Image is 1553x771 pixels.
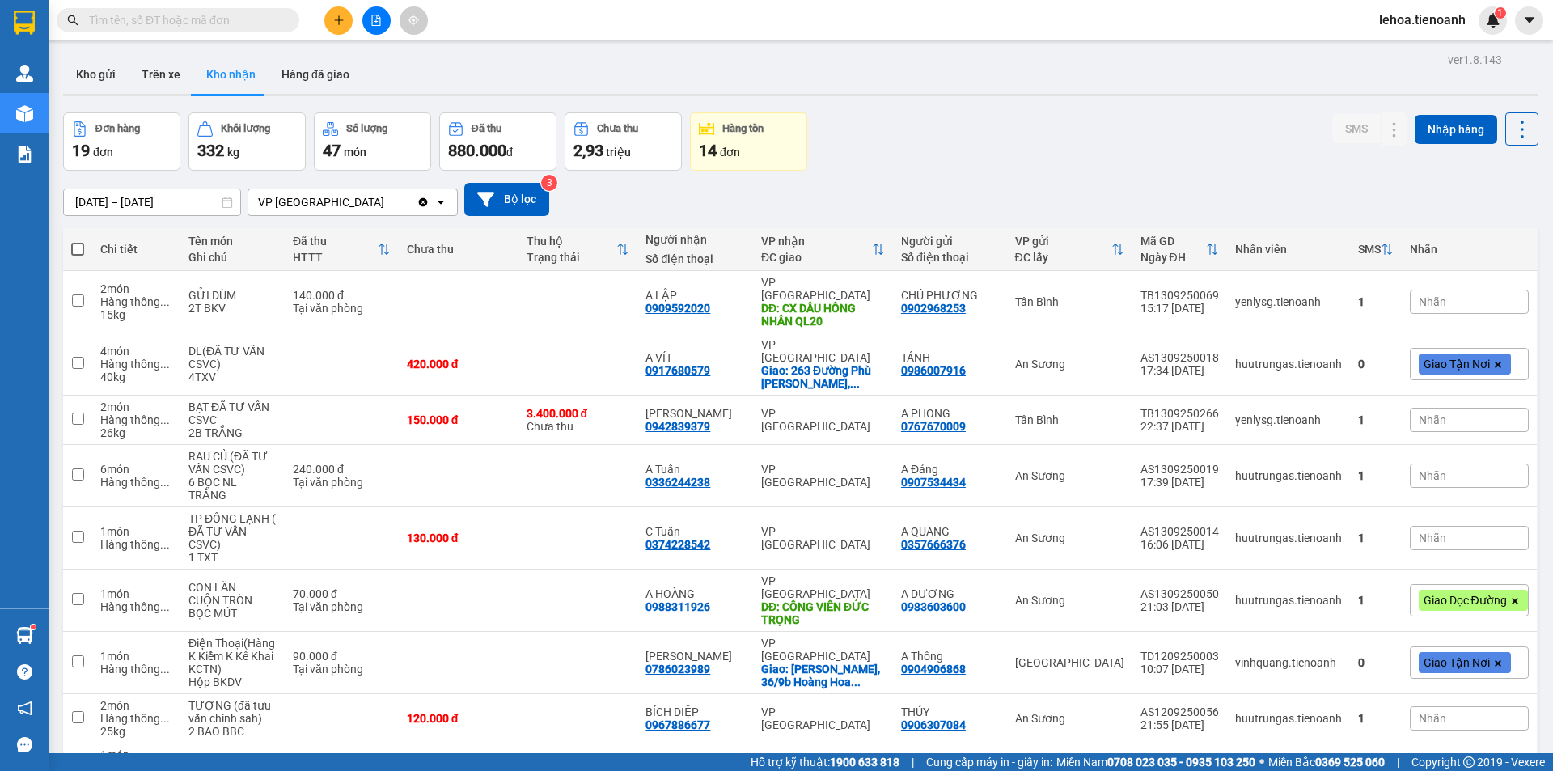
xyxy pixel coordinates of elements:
[1235,469,1342,482] div: huutrungas.tienoanh
[439,112,556,171] button: Đã thu880.000đ
[1495,7,1506,19] sup: 1
[1056,753,1255,771] span: Miền Nam
[1419,712,1446,725] span: Nhãn
[17,701,32,716] span: notification
[901,525,999,538] div: A QUANG
[1015,532,1124,544] div: An Sương
[1132,228,1227,271] th: Toggle SortBy
[16,65,33,82] img: warehouse-icon
[645,233,745,246] div: Người nhận
[1015,358,1124,371] div: An Sương
[370,15,382,26] span: file-add
[751,753,899,771] span: Hỗ trợ kỹ thuật:
[645,407,745,420] div: TRẦN NGUYỄN
[100,538,172,551] div: Hàng thông thường
[324,6,353,35] button: plus
[573,141,603,160] span: 2,93
[1424,593,1507,608] span: Giao Dọc Đường
[221,123,270,134] div: Khối lượng
[1235,532,1342,544] div: huutrungas.tienoanh
[1358,358,1394,371] div: 0
[926,753,1052,771] span: Cung cấp máy in - giấy in:
[188,112,306,171] button: Khối lượng332kg
[1358,532,1394,544] div: 1
[160,663,170,676] span: ...
[160,476,170,489] span: ...
[761,235,872,248] div: VP nhận
[89,11,280,29] input: Tìm tên, số ĐT hoặc mã đơn
[64,189,240,215] input: Select a date range.
[93,146,113,159] span: đơn
[293,302,391,315] div: Tại văn phòng
[901,587,999,600] div: A DƯƠNG
[761,251,872,264] div: ĐC giao
[16,146,33,163] img: solution-icon
[1235,358,1342,371] div: huutrungas.tienoanh
[830,756,899,769] strong: 1900 633 818
[100,308,172,321] div: 15 kg
[100,699,172,712] div: 2 món
[1140,302,1219,315] div: 15:17 [DATE]
[901,600,966,613] div: 0983603600
[407,243,510,256] div: Chưa thu
[269,55,362,94] button: Hàng đã giao
[541,175,557,191] sup: 3
[645,650,745,663] div: Minh Anh
[100,476,172,489] div: Hàng thông thường
[527,407,630,433] div: Chưa thu
[1235,243,1342,256] div: Nhân viên
[1015,413,1124,426] div: Tân Bình
[160,600,170,613] span: ...
[901,705,999,718] div: THÚY
[645,351,745,364] div: A VÍT
[1015,712,1124,725] div: An Sương
[851,676,861,688] span: ...
[188,400,277,426] div: BẠT ĐÃ TƯ VẤN CSVC
[901,663,966,676] div: 0904906868
[1259,759,1264,765] span: ⚪️
[293,251,378,264] div: HTTT
[344,146,366,159] span: món
[1015,594,1124,607] div: An Sương
[227,146,239,159] span: kg
[901,463,999,476] div: A Đảng
[100,295,172,308] div: Hàng thông thường
[407,532,510,544] div: 130.000 đ
[1140,351,1219,364] div: AS1309250018
[850,377,860,390] span: ...
[1140,364,1219,377] div: 17:34 [DATE]
[1424,655,1490,670] span: Giao Tận Nơi
[417,196,430,209] svg: Clear value
[100,525,172,538] div: 1 món
[901,476,966,489] div: 0907534434
[901,364,966,377] div: 0986007916
[188,725,277,738] div: 2 BAO BBC
[323,141,341,160] span: 47
[100,282,172,295] div: 2 món
[386,194,387,210] input: Selected VP Đà Lạt.
[14,11,35,35] img: logo-vxr
[293,463,391,476] div: 240.000 đ
[160,358,170,371] span: ...
[527,235,617,248] div: Thu hộ
[761,574,885,600] div: VP [GEOGRAPHIC_DATA]
[188,251,277,264] div: Ghi chú
[645,252,745,265] div: Số điện thoại
[761,463,885,489] div: VP [GEOGRAPHIC_DATA]
[1424,357,1490,371] span: Giao Tận Nơi
[645,289,745,302] div: A LẬP
[293,587,391,600] div: 70.000 đ
[1235,594,1342,607] div: huutrungas.tienoanh
[1463,756,1475,768] span: copyright
[188,345,277,371] div: DL(ĐÃ TƯ VẤN CSVC)
[407,413,510,426] div: 150.000 đ
[100,663,172,676] div: Hàng thông thường
[16,627,33,644] img: warehouse-icon
[912,753,914,771] span: |
[645,302,710,315] div: 0909592020
[761,705,885,731] div: VP [GEOGRAPHIC_DATA]
[1358,295,1394,308] div: 1
[1497,7,1503,19] span: 1
[160,295,170,308] span: ...
[100,712,172,725] div: Hàng thông thường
